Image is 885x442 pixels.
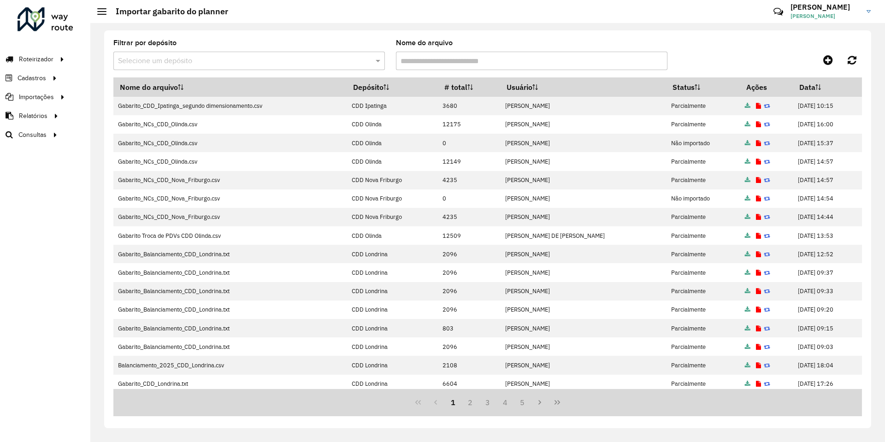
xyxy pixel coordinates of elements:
a: Exibir log de erros [756,306,761,313]
td: Gabarito_NCs_CDD_Nova_Friburgo.csv [113,189,347,208]
td: Gabarito_Balanciamento_CDD_Londrina.txt [113,337,347,356]
a: Exibir log de erros [756,324,761,332]
td: [DATE] 09:33 [793,282,862,301]
td: 12175 [438,115,501,134]
a: Exibir log de erros [756,213,761,221]
td: [PERSON_NAME] DE [PERSON_NAME] [501,226,667,245]
a: Arquivo completo [745,176,750,184]
a: Exibir log de erros [756,232,761,240]
a: Arquivo completo [745,213,750,221]
td: 2108 [438,356,501,374]
td: Parcialmente [667,226,740,245]
span: [PERSON_NAME] [791,12,860,20]
a: Exibir log de erros [756,176,761,184]
td: Parcialmente [667,337,740,356]
td: Gabarito_NCs_CDD_Olinda.csv [113,115,347,134]
h3: [PERSON_NAME] [791,3,860,12]
a: Reimportar [764,232,770,240]
td: CDD Londrina [347,319,438,337]
button: 5 [514,394,531,411]
td: [DATE] 10:15 [793,97,862,115]
td: Balanciamento_2025_CDD_Londrina.csv [113,356,347,374]
th: Status [667,77,740,97]
td: 2096 [438,337,501,356]
td: Gabarito_Balanciamento_CDD_Londrina.txt [113,301,347,319]
td: [DATE] 14:44 [793,208,862,226]
td: Gabarito_NCs_CDD_Nova_Friburgo.csv [113,208,347,226]
td: Parcialmente [667,171,740,189]
button: Last Page [549,394,566,411]
a: Reimportar [764,343,770,351]
td: CDD Londrina [347,282,438,301]
a: Arquivo completo [745,102,750,110]
td: Gabarito_NCs_CDD_Olinda.csv [113,134,347,152]
a: Arquivo completo [745,269,750,277]
td: Gabarito_Balanciamento_CDD_Londrina.txt [113,282,347,301]
span: Importações [19,92,54,102]
a: Reimportar [764,176,770,184]
a: Arquivo completo [745,343,750,351]
td: [PERSON_NAME] [501,189,667,208]
td: CDD Nova Friburgo [347,189,438,208]
td: [PERSON_NAME] [501,171,667,189]
a: Arquivo completo [745,158,750,165]
td: Gabarito_Balanciamento_CDD_Londrina.txt [113,319,347,337]
a: Exibir log de erros [756,139,761,147]
td: Parcialmente [667,301,740,319]
td: CDD Nova Friburgo [347,208,438,226]
td: 0 [438,189,501,208]
a: Arquivo completo [745,361,750,369]
td: [DATE] 09:15 [793,319,862,337]
td: [DATE] 17:26 [793,375,862,393]
td: 803 [438,319,501,337]
a: Arquivo completo [745,139,750,147]
td: [DATE] 12:52 [793,245,862,263]
a: Reimportar [764,102,770,110]
td: CDD Londrina [347,263,438,282]
td: Parcialmente [667,245,740,263]
td: [PERSON_NAME] [501,115,667,134]
button: Next Page [531,394,549,411]
td: [PERSON_NAME] [501,263,667,282]
td: [PERSON_NAME] [501,319,667,337]
td: Parcialmente [667,356,740,374]
td: 4235 [438,171,501,189]
button: 1 [444,394,462,411]
td: CDD Londrina [347,356,438,374]
td: [PERSON_NAME] [501,97,667,115]
td: 4235 [438,208,501,226]
td: [DATE] 13:53 [793,226,862,245]
th: Data [793,77,862,97]
a: Arquivo completo [745,194,750,202]
a: Exibir log de erros [756,380,761,388]
a: Reimportar [764,194,770,202]
td: [PERSON_NAME] [501,152,667,171]
td: [PERSON_NAME] [501,134,667,152]
a: Exibir log de erros [756,194,761,202]
td: Gabarito_Balanciamento_CDD_Londrina.txt [113,245,347,263]
label: Nome do arquivo [396,37,453,48]
a: Exibir log de erros [756,120,761,128]
td: [DATE] 14:57 [793,152,862,171]
a: Arquivo completo [745,324,750,332]
a: Exibir log de erros [756,269,761,277]
a: Exibir log de erros [756,343,761,351]
a: Reimportar [764,306,770,313]
td: Gabarito_NCs_CDD_Olinda.csv [113,152,347,171]
td: Não importado [667,189,740,208]
a: Arquivo completo [745,287,750,295]
td: Parcialmente [667,375,740,393]
td: Gabarito_Balanciamento_CDD_Londrina.txt [113,263,347,282]
td: CDD Ipatinga [347,97,438,115]
td: [DATE] 09:03 [793,337,862,356]
a: Reimportar [764,269,770,277]
button: 3 [479,394,496,411]
td: Gabarito_CDD_Ipatinga_segundo dimensionamento.csv [113,97,347,115]
th: Usuário [501,77,667,97]
td: [PERSON_NAME] [501,375,667,393]
a: Reimportar [764,324,770,332]
td: CDD Londrina [347,337,438,356]
th: Nome do arquivo [113,77,347,97]
td: 2096 [438,245,501,263]
td: Parcialmente [667,282,740,301]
